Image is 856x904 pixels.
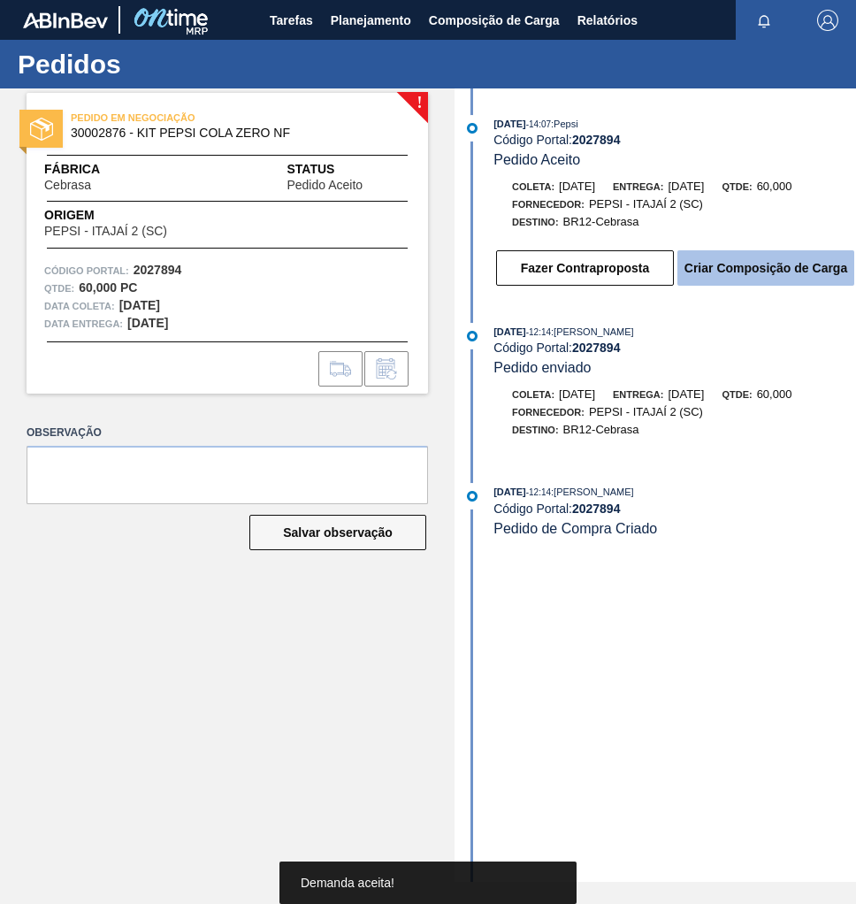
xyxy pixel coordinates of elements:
[736,8,792,33] button: Notificações
[572,133,621,147] strong: 2027894
[668,387,704,401] span: [DATE]
[559,180,595,193] span: [DATE]
[589,405,703,418] span: PEPSI - ITAJAÍ 2 (SC)
[551,486,634,497] span: : [PERSON_NAME]
[134,263,182,277] strong: 2027894
[722,181,752,192] span: Qtde:
[526,327,551,337] span: - 12:14
[493,152,580,167] span: Pedido Aceito
[44,160,147,179] span: Fábrica
[817,10,838,31] img: Logout
[512,181,554,192] span: Coleta:
[467,491,478,502] img: atual
[493,486,525,497] span: [DATE]
[44,315,123,333] span: Data entrega:
[71,109,318,126] span: PEDIDO EM NEGOCIAÇÃO
[613,389,663,400] span: Entrega:
[757,180,792,193] span: 60,000
[301,876,394,890] span: Demanda aceita!
[493,521,657,536] span: Pedido de Compra Criado
[757,387,792,401] span: 60,000
[572,341,621,355] strong: 2027894
[331,10,411,31] span: Planejamento
[467,331,478,341] img: atual
[512,407,585,418] span: Fornecedor:
[668,180,704,193] span: [DATE]
[577,10,638,31] span: Relatórios
[512,389,554,400] span: Coleta:
[44,206,218,225] span: Origem
[493,341,856,355] div: Código Portal:
[119,298,160,312] strong: [DATE]
[249,515,426,550] button: Salvar observação
[559,387,595,401] span: [DATE]
[512,199,585,210] span: Fornecedor:
[551,119,578,129] span: : Pepsi
[493,360,591,375] span: Pedido enviado
[589,197,703,211] span: PEPSI - ITAJAÍ 2 (SC)
[563,215,639,228] span: BR12-Cebrasa
[44,280,74,297] span: Qtde :
[496,250,674,286] button: Fazer Contraproposta
[613,181,663,192] span: Entrega:
[318,351,363,387] div: Ir para Composição de Carga
[526,487,551,497] span: - 12:14
[287,179,363,192] span: Pedido Aceito
[27,420,428,446] label: Observação
[677,250,854,286] button: Criar Composição de Carga
[572,502,621,516] strong: 2027894
[44,297,115,315] span: Data coleta:
[270,10,313,31] span: Tarefas
[493,502,856,516] div: Código Portal:
[44,225,167,238] span: PEPSI - ITAJAÍ 2 (SC)
[44,179,91,192] span: Cebrasa
[512,425,559,435] span: Destino:
[467,123,478,134] img: atual
[512,217,559,227] span: Destino:
[364,351,409,387] div: Informar alteração no pedido
[44,262,129,280] span: Código Portal:
[563,423,639,436] span: BR12-Cebrasa
[526,119,551,129] span: - 14:07
[429,10,560,31] span: Composição de Carga
[722,389,752,400] span: Qtde:
[71,126,392,140] span: 30002876 - KIT PEPSI COLA ZERO NF
[551,326,634,337] span: : [PERSON_NAME]
[23,12,108,28] img: TNhmsLtSVTkK8tSr43FrP2fwEKptu5GPRR3wAAAABJRU5ErkJggg==
[493,133,856,147] div: Código Portal:
[79,280,137,295] strong: 60,000 PC
[18,54,332,74] h1: Pedidos
[287,160,410,179] span: Status
[493,119,525,129] span: [DATE]
[493,326,525,337] span: [DATE]
[127,316,168,330] strong: [DATE]
[30,118,53,141] img: status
